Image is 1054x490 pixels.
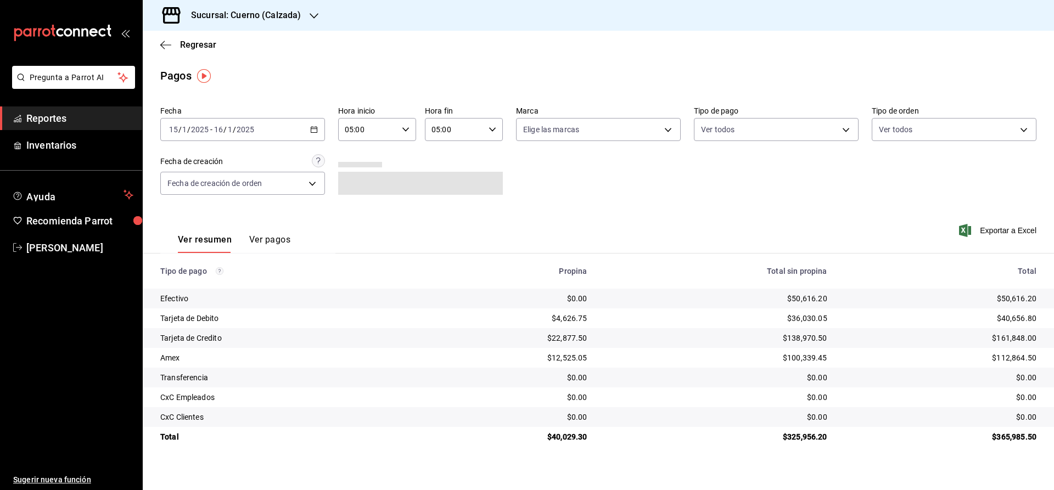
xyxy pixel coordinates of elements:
input: -- [169,125,178,134]
label: Tipo de orden [872,107,1036,115]
div: $0.00 [604,412,827,423]
label: Hora inicio [338,107,416,115]
span: / [178,125,182,134]
div: $325,956.20 [604,431,827,442]
div: $40,656.80 [845,313,1036,324]
div: CxC Clientes [160,412,410,423]
span: Reportes [26,111,133,126]
div: $0.00 [428,372,587,383]
button: Regresar [160,40,216,50]
div: CxC Empleados [160,392,410,403]
div: Tipo de pago [160,267,410,275]
span: Elige las marcas [523,124,579,135]
span: Inventarios [26,138,133,153]
div: $36,030.05 [604,313,827,324]
div: $0.00 [604,372,827,383]
div: Tarjeta de Credito [160,333,410,343]
div: Fecha de creación [160,156,223,167]
span: - [210,125,212,134]
div: $22,877.50 [428,333,587,343]
img: Tooltip marker [197,69,211,83]
span: Ver todos [879,124,912,135]
button: Exportar a Excel [961,224,1036,237]
div: Total [845,267,1036,275]
div: $0.00 [428,412,587,423]
div: $0.00 [845,412,1036,423]
label: Tipo de pago [694,107,859,115]
input: ---- [236,125,255,134]
div: $12,525.05 [428,352,587,363]
div: $50,616.20 [604,293,827,304]
span: [PERSON_NAME] [26,240,133,255]
div: $112,864.50 [845,352,1036,363]
span: Pregunta a Parrot AI [30,72,118,83]
span: / [233,125,236,134]
div: $50,616.20 [845,293,1036,304]
input: -- [227,125,233,134]
div: $138,970.50 [604,333,827,343]
div: $0.00 [845,372,1036,383]
div: Total [160,431,410,442]
a: Pregunta a Parrot AI [8,80,135,91]
input: -- [182,125,187,134]
span: / [187,125,190,134]
button: Pregunta a Parrot AI [12,66,135,89]
div: Total sin propina [604,267,827,275]
div: Transferencia [160,372,410,383]
div: Efectivo [160,293,410,304]
span: Ayuda [26,188,119,201]
button: open_drawer_menu [121,29,130,37]
label: Marca [516,107,681,115]
input: ---- [190,125,209,134]
div: $0.00 [428,293,587,304]
div: $161,848.00 [845,333,1036,343]
div: $0.00 [428,392,587,403]
div: $4,626.75 [428,313,587,324]
h3: Sucursal: Cuerno (Calzada) [182,9,301,22]
span: Recomienda Parrot [26,213,133,228]
div: $0.00 [604,392,827,403]
div: Amex [160,352,410,363]
div: Tarjeta de Debito [160,313,410,324]
span: Regresar [180,40,216,50]
div: $0.00 [845,392,1036,403]
div: Propina [428,267,587,275]
span: Fecha de creación de orden [167,178,262,189]
div: $365,985.50 [845,431,1036,442]
div: $40,029.30 [428,431,587,442]
div: Pagos [160,67,192,84]
span: Ver todos [701,124,735,135]
svg: Los pagos realizados con Pay y otras terminales son montos brutos. [216,267,223,275]
label: Hora fin [425,107,503,115]
input: -- [214,125,223,134]
div: $100,339.45 [604,352,827,363]
span: / [223,125,227,134]
div: navigation tabs [178,234,290,253]
button: Ver pagos [249,234,290,253]
span: Sugerir nueva función [13,474,133,486]
button: Ver resumen [178,234,232,253]
label: Fecha [160,107,325,115]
